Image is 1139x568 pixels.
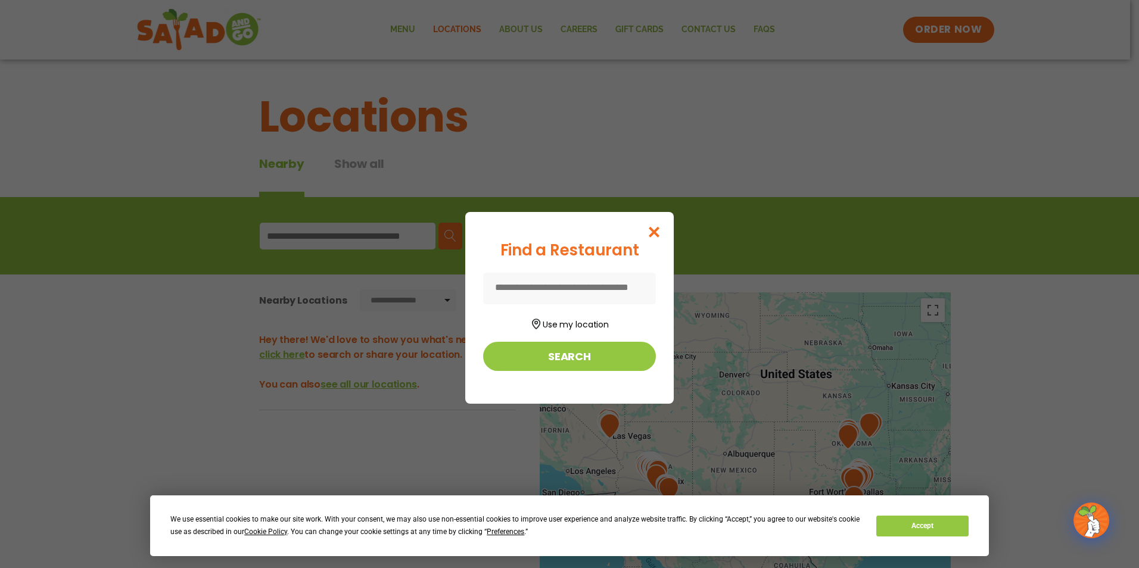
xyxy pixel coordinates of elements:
button: Close modal [635,212,674,252]
div: We use essential cookies to make our site work. With your consent, we may also use non-essential ... [170,513,862,538]
div: Find a Restaurant [483,239,656,262]
button: Use my location [483,315,656,331]
button: Search [483,342,656,371]
div: Cookie Consent Prompt [150,495,989,556]
span: Cookie Policy [244,528,287,536]
span: Preferences [487,528,524,536]
button: Accept [876,516,968,536]
img: wpChatIcon [1075,504,1108,537]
